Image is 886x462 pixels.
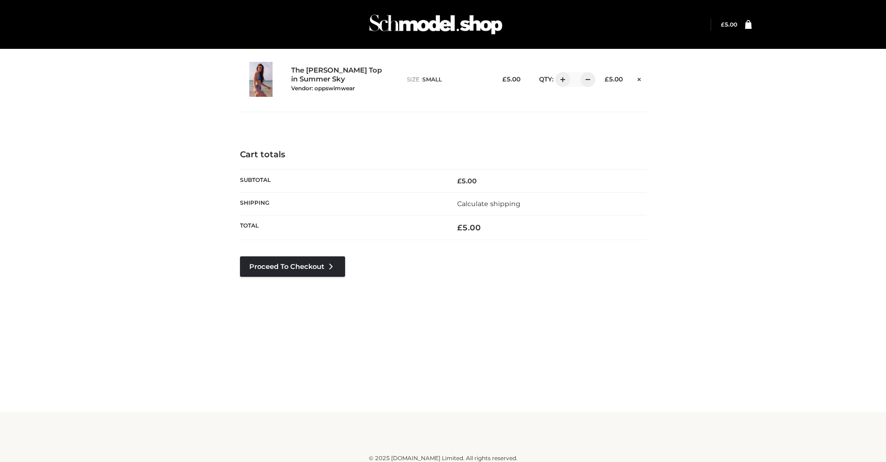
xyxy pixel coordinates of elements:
[407,75,486,84] p: size :
[502,75,520,83] bdi: 5.00
[605,75,609,83] span: £
[291,66,387,92] a: The [PERSON_NAME] Top in Summer SkyVendor: oppswimwear
[457,223,462,232] span: £
[240,150,646,160] h4: Cart totals
[240,192,443,215] th: Shipping
[632,72,646,84] a: Remove this item
[721,21,737,28] bdi: 5.00
[457,177,461,185] span: £
[366,6,506,43] img: Schmodel Admin 964
[502,75,506,83] span: £
[291,85,355,92] small: Vendor: oppswimwear
[605,75,623,83] bdi: 5.00
[240,215,443,240] th: Total
[457,177,477,185] bdi: 5.00
[530,72,589,87] div: QTY:
[457,200,520,208] a: Calculate shipping
[457,223,481,232] bdi: 5.00
[240,169,443,192] th: Subtotal
[240,256,345,277] a: Proceed to Checkout
[721,21,737,28] a: £5.00
[721,21,725,28] span: £
[422,76,442,83] span: SMALL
